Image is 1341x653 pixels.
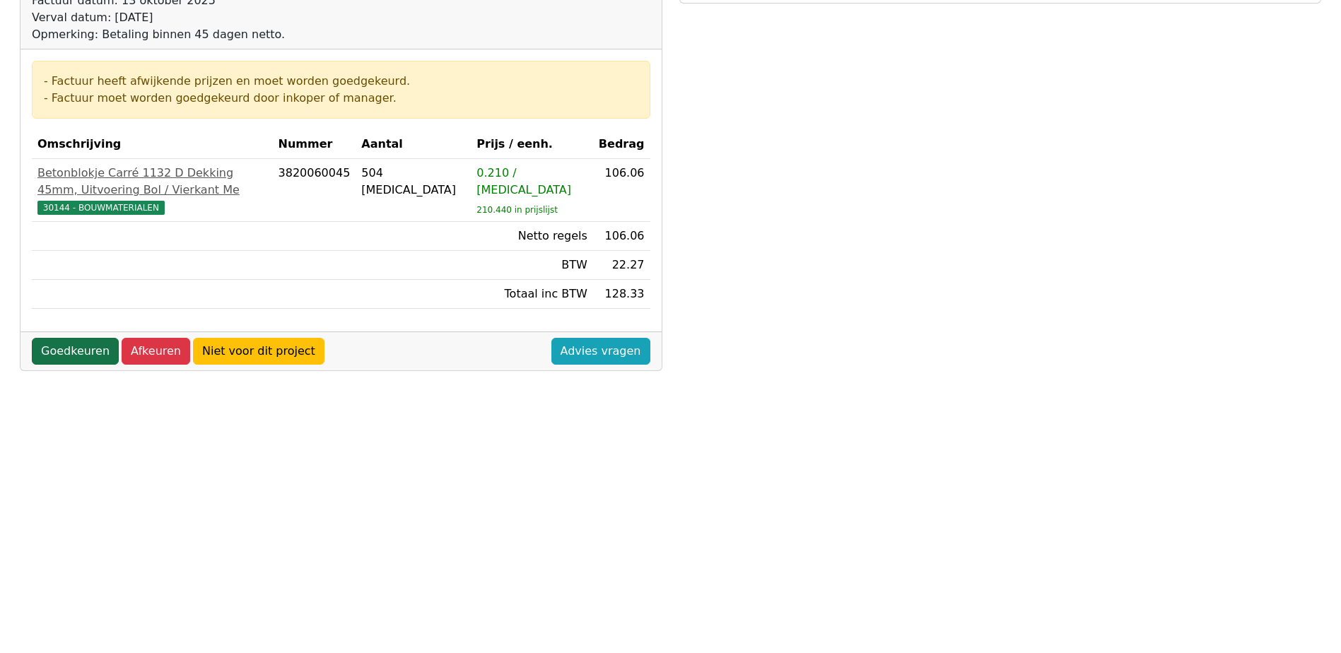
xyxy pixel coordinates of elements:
div: 0.210 / [MEDICAL_DATA] [476,165,587,199]
th: Bedrag [593,130,650,159]
td: 106.06 [593,222,650,251]
th: Prijs / eenh. [471,130,593,159]
div: Opmerking: Betaling binnen 45 dagen netto. [32,26,443,43]
a: Afkeuren [122,338,190,365]
div: - Factuur heeft afwijkende prijzen en moet worden goedgekeurd. [44,73,638,90]
td: Totaal inc BTW [471,280,593,309]
a: Advies vragen [551,338,650,365]
th: Aantal [356,130,471,159]
div: Verval datum: [DATE] [32,9,443,26]
div: - Factuur moet worden goedgekeurd door inkoper of manager. [44,90,638,107]
td: 128.33 [593,280,650,309]
td: 22.27 [593,251,650,280]
td: BTW [471,251,593,280]
th: Omschrijving [32,130,273,159]
div: Betonblokje Carré 1132 D Dekking 45mm, Uitvoering Bol / Vierkant Me [37,165,267,199]
sub: 210.440 in prijslijst [476,205,558,215]
a: Goedkeuren [32,338,119,365]
th: Nummer [273,130,356,159]
td: Netto regels [471,222,593,251]
a: Betonblokje Carré 1132 D Dekking 45mm, Uitvoering Bol / Vierkant Me30144 - BOUWMATERIALEN [37,165,267,216]
div: 504 [MEDICAL_DATA] [361,165,465,199]
td: 106.06 [593,159,650,222]
span: 30144 - BOUWMATERIALEN [37,201,165,215]
td: 3820060045 [273,159,356,222]
a: Niet voor dit project [193,338,324,365]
